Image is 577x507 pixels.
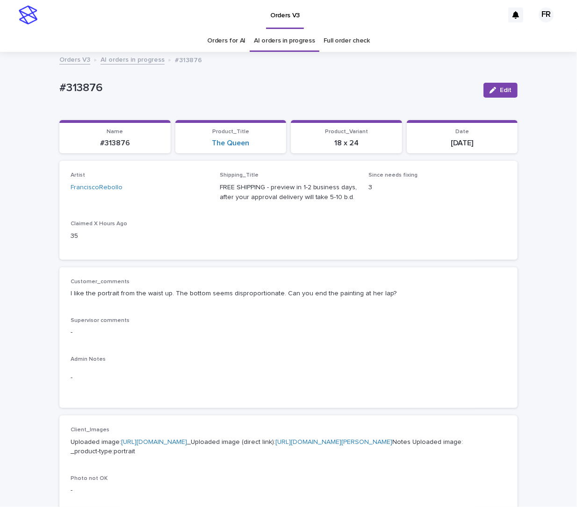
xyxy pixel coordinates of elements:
p: #313876 [59,81,476,95]
p: FREE SHIPPING - preview in 1-2 business days, after your approval delivery will take 5-10 b.d. [220,183,358,202]
span: Since needs fixing [368,172,418,178]
a: [URL][DOMAIN_NAME][PERSON_NAME] [275,439,392,445]
p: 35 [71,231,209,241]
span: Supervisor comments [71,318,130,323]
a: FranciscoRebollo [71,183,123,193]
p: #313876 [65,139,165,148]
span: Product_Title [212,129,249,135]
span: Admin Notes [71,357,106,362]
span: Artist [71,172,85,178]
p: Uploaded image: _Uploaded image (direct link): Notes Uploaded image: _product-type:portrait [71,437,506,457]
span: Shipping_Title [220,172,259,178]
a: Orders for AI [207,30,245,52]
a: The Queen [212,139,249,148]
span: Date [455,129,469,135]
button: Edit [483,83,518,98]
a: Full order check [324,30,370,52]
span: Product_Variant [325,129,368,135]
span: Client_Images [71,427,109,433]
p: I like the portrait from the waist up. The bottom seems disproportionate. Can you end the paintin... [71,289,506,299]
p: #313876 [175,54,202,64]
p: - [71,328,506,337]
span: Edit [500,87,512,93]
p: 18 x 24 [296,139,397,148]
img: stacker-logo-s-only.png [19,6,37,24]
a: AI orders in progress [254,30,315,52]
p: - [71,373,506,383]
span: Claimed X Hours Ago [71,221,127,227]
div: FR [539,7,554,22]
p: - [71,486,506,495]
p: 3 [368,183,506,193]
span: Name [107,129,123,135]
span: Customer_comments [71,279,130,285]
a: Orders V3 [59,54,90,64]
a: [URL][DOMAIN_NAME] [121,439,187,445]
a: AI orders in progress [101,54,165,64]
span: Photo not OK [71,476,108,481]
p: [DATE] [412,139,512,148]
